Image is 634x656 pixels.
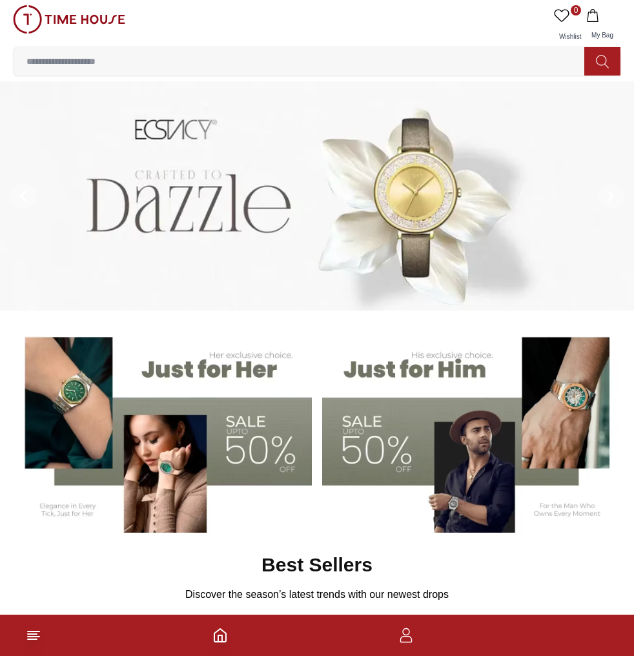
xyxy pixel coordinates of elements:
img: ... [13,5,125,34]
button: My Bag [584,5,621,46]
span: Wishlist [554,33,586,40]
a: 0Wishlist [551,5,584,46]
span: My Bag [586,32,619,39]
img: Women's Watches Banner [13,325,312,533]
img: Men's Watches Banner [322,325,621,533]
a: Home [212,628,228,643]
span: 0 [571,5,581,15]
p: Discover the season’s latest trends with our newest drops [185,587,449,602]
h2: Best Sellers [261,553,373,577]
